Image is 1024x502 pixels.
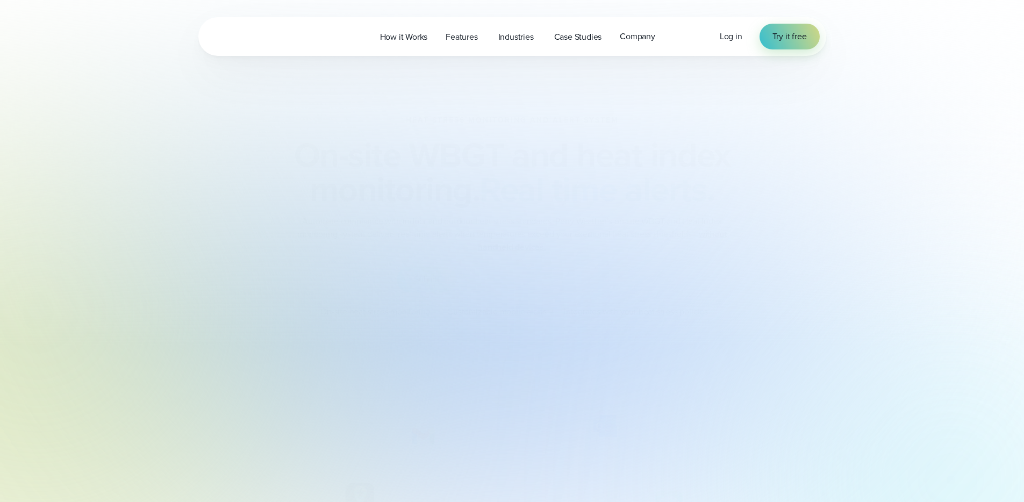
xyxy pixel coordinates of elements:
[498,31,534,44] span: Industries
[545,26,611,48] a: Case Studies
[371,26,437,48] a: How it Works
[554,31,602,44] span: Case Studies
[380,31,428,44] span: How it Works
[620,30,655,43] span: Company
[760,24,820,49] a: Try it free
[720,30,742,43] a: Log in
[446,31,477,44] span: Features
[720,30,742,42] span: Log in
[772,30,807,43] span: Try it free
